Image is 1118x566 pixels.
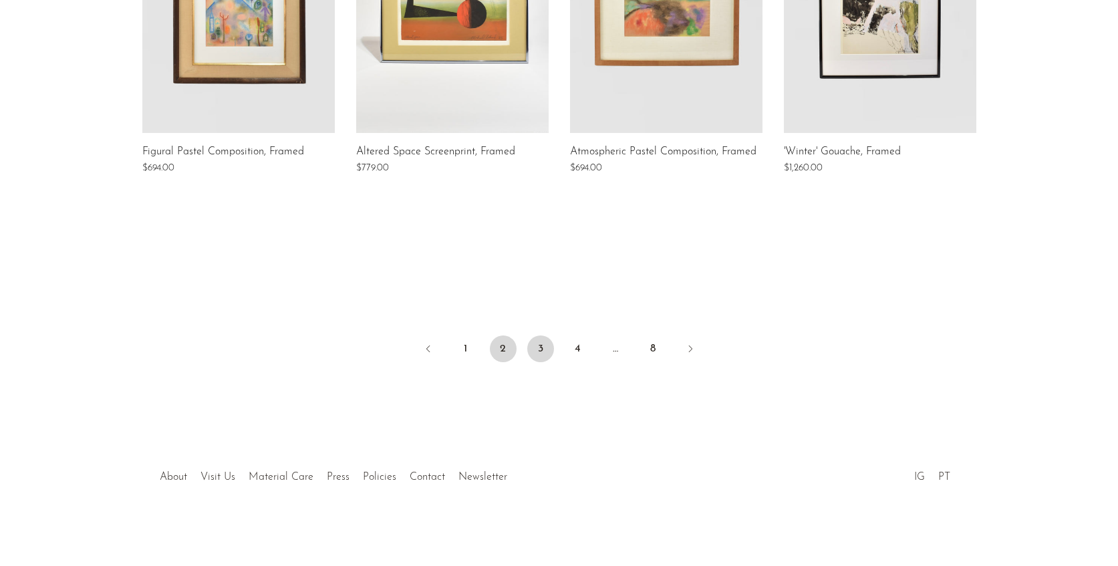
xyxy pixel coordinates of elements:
a: Material Care [249,472,313,482]
a: About [160,472,187,482]
a: 8 [640,335,666,362]
a: Next [677,335,704,365]
a: Press [327,472,350,482]
span: $694.00 [142,163,174,173]
a: 1 [452,335,479,362]
ul: Quick links [153,461,514,486]
span: $694.00 [570,163,602,173]
a: 4 [565,335,591,362]
span: $1,260.00 [784,163,823,173]
ul: Social Medias [907,461,957,486]
a: Policies [363,472,396,482]
span: … [602,335,629,362]
a: Contact [410,472,445,482]
a: 'Winter' Gouache, Framed [784,146,901,158]
a: PT [938,472,950,482]
a: Figural Pastel Composition, Framed [142,146,304,158]
a: 3 [527,335,554,362]
a: Atmospheric Pastel Composition, Framed [570,146,756,158]
a: Altered Space Screenprint, Framed [356,146,515,158]
span: $779.00 [356,163,389,173]
span: 2 [490,335,517,362]
a: IG [914,472,925,482]
a: Visit Us [200,472,235,482]
a: Previous [415,335,442,365]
